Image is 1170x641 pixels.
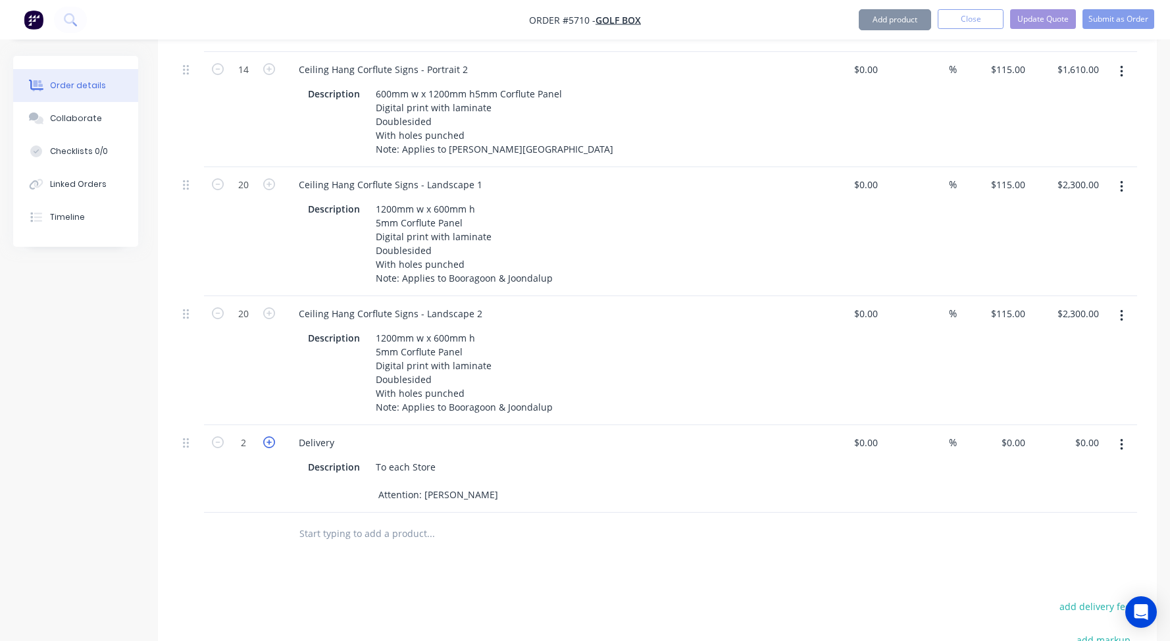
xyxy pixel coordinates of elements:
button: Add product [859,9,931,30]
div: Ceiling Hang Corflute Signs - Landscape 1 [288,175,493,194]
div: Description [303,328,365,347]
button: Update Quote [1010,9,1076,29]
div: 1200mm w x 600mm h 5mm Corflute Panel Digital print with laminate Doublesided With holes punched ... [370,328,558,417]
button: Order details [13,69,138,102]
div: To each Store Attention: [PERSON_NAME] [370,457,503,504]
div: Linked Orders [50,178,107,190]
span: % [949,306,957,321]
input: Start typing to add a product... [299,521,562,547]
span: % [949,435,957,450]
div: Timeline [50,211,85,223]
button: add delivery fee [1052,598,1137,615]
div: 1200mm w x 600mm h 5mm Corflute Panel Digital print with laminate Doublesided With holes punched ... [370,199,558,288]
span: % [949,177,957,192]
span: % [949,62,957,77]
button: Collaborate [13,102,138,135]
div: Ceiling Hang Corflute Signs - Landscape 2 [288,304,493,323]
div: Open Intercom Messenger [1125,596,1157,628]
div: Description [303,457,365,476]
button: Linked Orders [13,168,138,201]
div: Collaborate [50,113,102,124]
button: Checklists 0/0 [13,135,138,168]
button: Submit as Order [1082,9,1154,29]
button: Close [938,9,1004,29]
div: Description [303,199,365,218]
div: Checklists 0/0 [50,145,108,157]
div: Ceiling Hang Corflute Signs - Portrait 2 [288,60,478,79]
div: Order details [50,80,106,91]
div: 600mm w x 1200mm h5mm Corflute Panel Digital print with laminate Doublesided With holes punched N... [370,84,619,159]
img: Factory [24,10,43,30]
a: Golf Box [596,14,641,26]
div: Description [303,84,365,103]
span: Order #5710 - [529,14,596,26]
button: Timeline [13,201,138,234]
div: Delivery [288,433,345,452]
